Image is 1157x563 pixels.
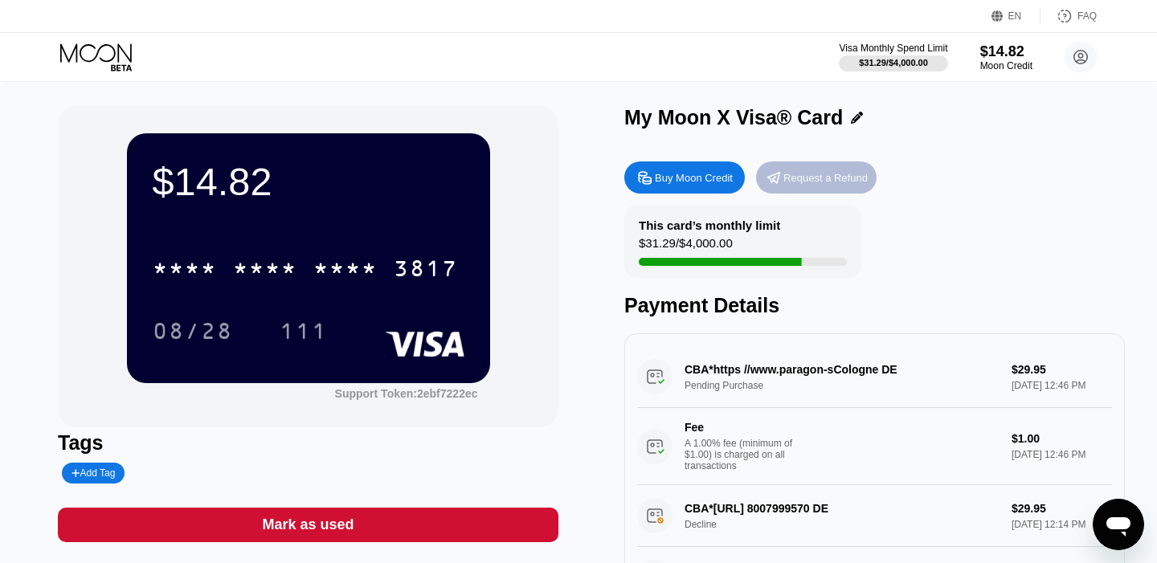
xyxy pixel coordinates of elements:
div: Payment Details [624,294,1125,317]
div: 08/28 [153,320,233,346]
div: My Moon X Visa® Card [624,106,843,129]
div: $14.82 [980,43,1032,60]
div: This card’s monthly limit [639,218,780,232]
div: Mark as used [262,516,354,534]
div: $1.00 [1012,432,1112,445]
div: $14.82 [153,159,464,204]
div: Buy Moon Credit [655,171,733,185]
div: $14.82Moon Credit [980,43,1032,71]
div: FAQ [1077,10,1097,22]
div: EN [991,8,1040,24]
div: Mark as used [58,508,558,542]
div: $31.29 / $4,000.00 [639,236,733,258]
div: 3817 [394,258,458,284]
div: 111 [268,311,340,351]
div: Moon Credit [980,60,1032,71]
div: 111 [280,320,328,346]
div: A 1.00% fee (minimum of $1.00) is charged on all transactions [685,438,805,471]
div: Tags [58,431,558,455]
div: Support Token: 2ebf7222ec [335,387,478,400]
iframe: Кнопка запуска окна обмена сообщениями [1093,499,1144,550]
div: Visa Monthly Spend Limit$31.29/$4,000.00 [839,43,947,71]
div: Fee [685,421,797,434]
div: 08/28 [141,311,245,351]
div: Support Token:2ebf7222ec [335,387,478,400]
div: Add Tag [72,467,115,479]
div: EN [1008,10,1022,22]
div: Buy Moon Credit [624,161,745,194]
div: FAQ [1040,8,1097,24]
div: Add Tag [62,463,125,483]
div: FeeA 1.00% fee (minimum of $1.00) is charged on all transactions$1.00[DATE] 12:46 PM [637,408,1112,485]
div: Visa Monthly Spend Limit [839,43,947,54]
div: $31.29 / $4,000.00 [859,58,928,67]
div: Request a Refund [756,161,877,194]
div: [DATE] 12:46 PM [1012,449,1112,460]
div: Request a Refund [783,171,868,185]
